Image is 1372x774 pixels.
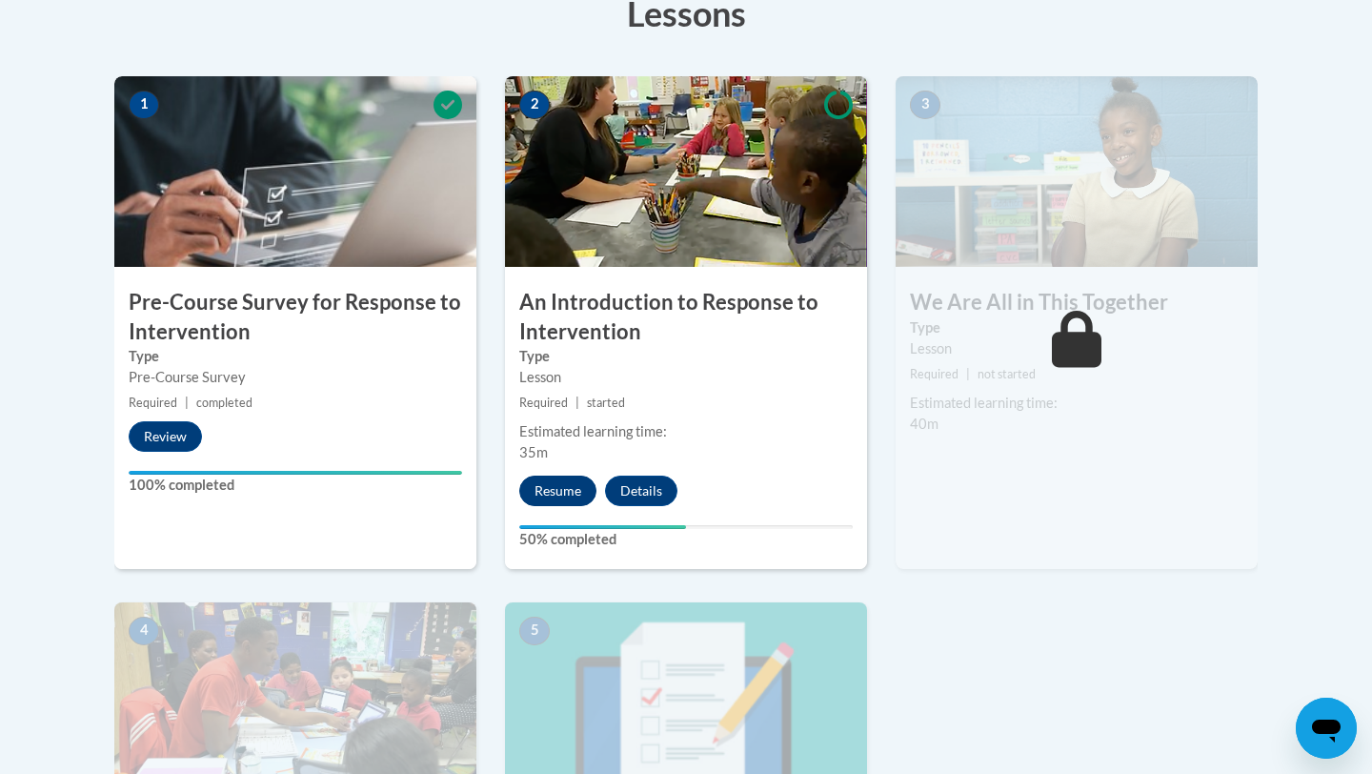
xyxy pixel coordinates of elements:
span: 35m [519,444,548,460]
img: Course Image [896,76,1258,267]
span: 3 [910,91,940,119]
span: Required [129,396,177,410]
span: 40m [910,416,938,432]
div: Estimated learning time: [910,393,1243,414]
img: Course Image [505,76,867,267]
span: Required [910,367,958,381]
label: Type [910,317,1243,338]
img: Course Image [114,76,476,267]
span: 4 [129,617,159,645]
div: Lesson [910,338,1243,359]
span: 5 [519,617,550,645]
div: Pre-Course Survey [129,367,462,388]
span: 2 [519,91,550,119]
span: 1 [129,91,159,119]
iframe: Button to launch messaging window [1296,698,1357,759]
span: | [575,396,579,410]
span: | [966,367,970,381]
span: | [185,396,189,410]
div: Your progress [129,471,462,475]
span: completed [196,396,252,410]
h3: We Are All in This Together [896,288,1258,317]
span: started [587,396,625,410]
button: Resume [519,476,596,506]
label: Type [129,346,462,367]
span: Required [519,396,568,410]
h3: Pre-Course Survey for Response to Intervention [114,288,476,347]
span: not started [978,367,1036,381]
div: Your progress [519,525,686,529]
div: Lesson [519,367,853,388]
h3: An Introduction to Response to Intervention [505,288,867,347]
button: Review [129,421,202,452]
div: Estimated learning time: [519,421,853,442]
label: 50% completed [519,529,853,550]
label: Type [519,346,853,367]
button: Details [605,476,677,506]
label: 100% completed [129,475,462,496]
